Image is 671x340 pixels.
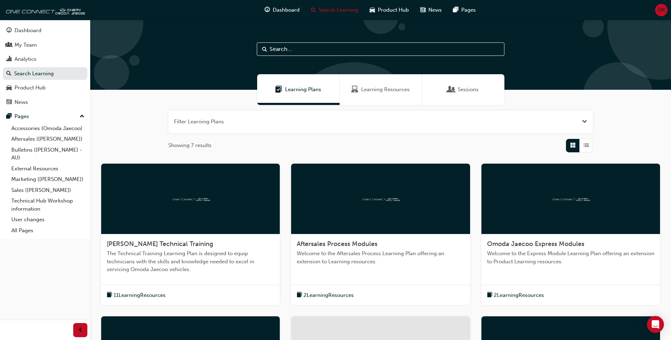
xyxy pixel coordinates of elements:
[487,291,492,300] span: book-icon
[78,326,83,335] span: prev-icon
[422,74,504,105] a: SessionsSessions
[415,3,447,17] a: news-iconNews
[171,195,210,202] img: oneconnect
[3,39,87,52] a: My Team
[273,6,300,14] span: Dashboard
[6,28,12,34] span: guage-icon
[487,291,544,300] button: book-icon2LearningResources
[4,3,85,17] img: oneconnect
[275,86,282,94] span: Learning Plans
[291,164,470,305] a: oneconnectAftersales Process ModulesWelcome to the Aftersales Process Learning Plan offering an e...
[257,42,504,56] input: Search...
[101,164,280,305] a: oneconnect[PERSON_NAME] Technical TrainingThe Technical Training Learning Plan is designed to equ...
[378,6,409,14] span: Product Hub
[8,185,87,196] a: Sales ([PERSON_NAME])
[8,123,87,134] a: Accessories (Omoda Jaecoo)
[6,99,12,106] span: news-icon
[420,6,426,14] span: news-icon
[297,250,464,265] span: Welcome to the Aftersales Process Learning Plan offering an extension to Learning resources.
[114,291,166,299] span: 11 Learning Resources
[8,174,87,185] a: Marketing ([PERSON_NAME])
[361,86,410,94] span: Learning Resources
[584,141,589,150] span: List
[658,6,665,14] span: DK
[297,291,354,300] button: book-icon2LearningResources
[107,291,166,300] button: book-icon11LearningResources
[3,96,87,109] a: News
[453,6,458,14] span: pages-icon
[461,6,476,14] span: Pages
[428,6,442,14] span: News
[370,6,375,14] span: car-icon
[297,291,302,300] span: book-icon
[3,110,87,123] button: Pages
[15,55,36,63] div: Analytics
[15,84,46,92] div: Product Hub
[6,42,12,48] span: people-icon
[8,214,87,225] a: User changes
[15,27,41,35] div: Dashboard
[107,291,112,300] span: book-icon
[15,112,29,121] div: Pages
[340,74,422,105] a: Learning ResourcesLearning Resources
[303,291,354,299] span: 2 Learning Resources
[481,164,660,305] a: oneconnectOmoda Jaecoo Express ModulesWelcome to the Express Module Learning Plan offering an ext...
[582,118,587,126] button: Open the filter
[8,134,87,145] a: Aftersales ([PERSON_NAME])
[3,67,87,80] a: Search Learning
[8,163,87,174] a: External Resources
[458,86,479,94] span: Sessions
[285,86,321,94] span: Learning Plans
[448,86,455,94] span: Sessions
[311,6,316,14] span: search-icon
[6,85,12,91] span: car-icon
[364,3,415,17] a: car-iconProduct Hub
[447,3,481,17] a: pages-iconPages
[3,53,87,66] a: Analytics
[8,195,87,214] a: Technical Hub Workshop information
[168,141,212,150] span: Showing 7 results
[15,41,37,49] div: My Team
[3,24,87,37] a: Dashboard
[655,4,667,16] button: DK
[494,291,544,299] span: 2 Learning Resources
[570,141,575,150] span: Grid
[487,240,584,248] span: Omoda Jaecoo Express Modules
[6,113,12,120] span: pages-icon
[107,250,274,274] span: The Technical Training Learning Plan is designed to equip technicians with the skills and knowled...
[351,86,358,94] span: Learning Resources
[319,6,358,14] span: Search Learning
[551,195,590,202] img: oneconnect
[305,3,364,17] a: search-iconSearch Learning
[257,74,340,105] a: Learning PlansLearning Plans
[487,250,654,265] span: Welcome to the Express Module Learning Plan offering an extension to Product Learning resources.
[297,240,377,248] span: Aftersales Process Modules
[6,71,11,77] span: search-icon
[3,23,87,110] button: DashboardMy TeamAnalyticsSearch LearningProduct HubNews
[6,56,12,63] span: chart-icon
[8,225,87,236] a: All Pages
[107,240,213,248] span: [PERSON_NAME] Technical Training
[259,3,305,17] a: guage-iconDashboard
[8,145,87,163] a: Bulletins ([PERSON_NAME] - AU)
[80,112,85,121] span: up-icon
[361,195,400,202] img: oneconnect
[262,45,267,53] span: Search
[265,6,270,14] span: guage-icon
[15,98,28,106] div: News
[647,316,664,333] div: Open Intercom Messenger
[3,81,87,94] a: Product Hub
